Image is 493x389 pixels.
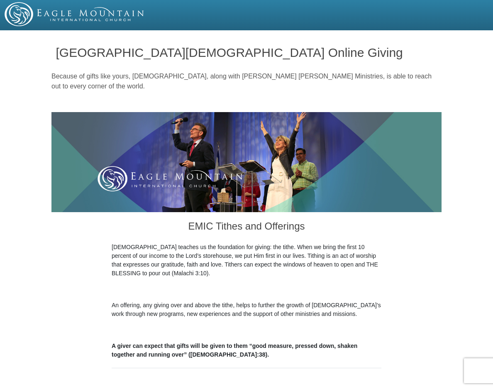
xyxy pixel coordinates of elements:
[112,343,357,358] b: A giver can expect that gifts will be given to them “good measure, pressed down, shaken together ...
[112,243,381,278] p: [DEMOGRAPHIC_DATA] teaches us the foundation for giving: the tithe. When we bring the first 10 pe...
[5,2,145,26] img: EMIC
[112,212,381,243] h3: EMIC Tithes and Offerings
[112,301,381,318] p: An offering, any giving over and above the tithe, helps to further the growth of [DEMOGRAPHIC_DAT...
[51,71,442,91] p: Because of gifts like yours, [DEMOGRAPHIC_DATA], along with [PERSON_NAME] [PERSON_NAME] Ministrie...
[56,46,437,59] h1: [GEOGRAPHIC_DATA][DEMOGRAPHIC_DATA] Online Giving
